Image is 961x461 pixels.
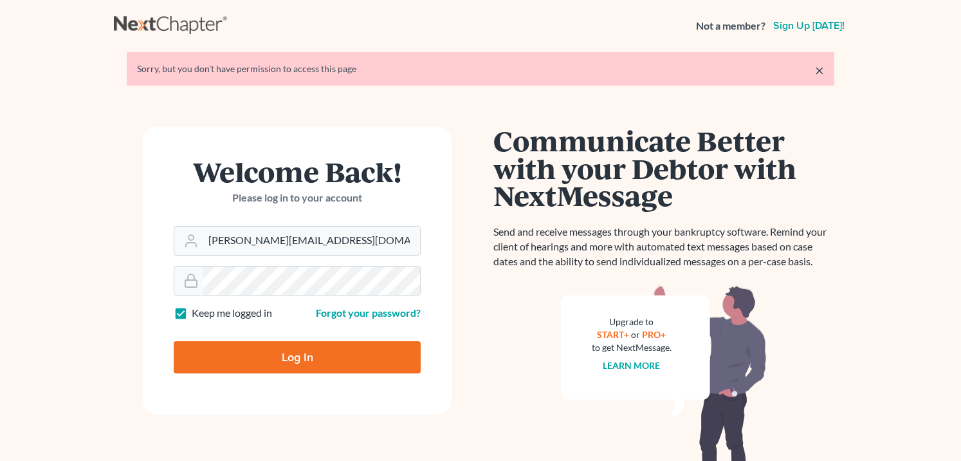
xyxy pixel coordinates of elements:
[598,329,630,340] a: START+
[174,158,421,185] h1: Welcome Back!
[771,21,847,31] a: Sign up [DATE]!
[815,62,824,78] a: ×
[603,360,661,371] a: Learn more
[174,341,421,373] input: Log In
[592,315,672,328] div: Upgrade to
[632,329,641,340] span: or
[592,341,672,354] div: to get NextMessage.
[137,62,824,75] div: Sorry, but you don't have permission to access this page
[493,127,834,209] h1: Communicate Better with your Debtor with NextMessage
[696,19,765,33] strong: Not a member?
[203,227,420,255] input: Email Address
[643,329,666,340] a: PRO+
[192,306,272,321] label: Keep me logged in
[316,306,421,319] a: Forgot your password?
[493,225,834,269] p: Send and receive messages through your bankruptcy software. Remind your client of hearings and mo...
[174,191,421,205] p: Please log in to your account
